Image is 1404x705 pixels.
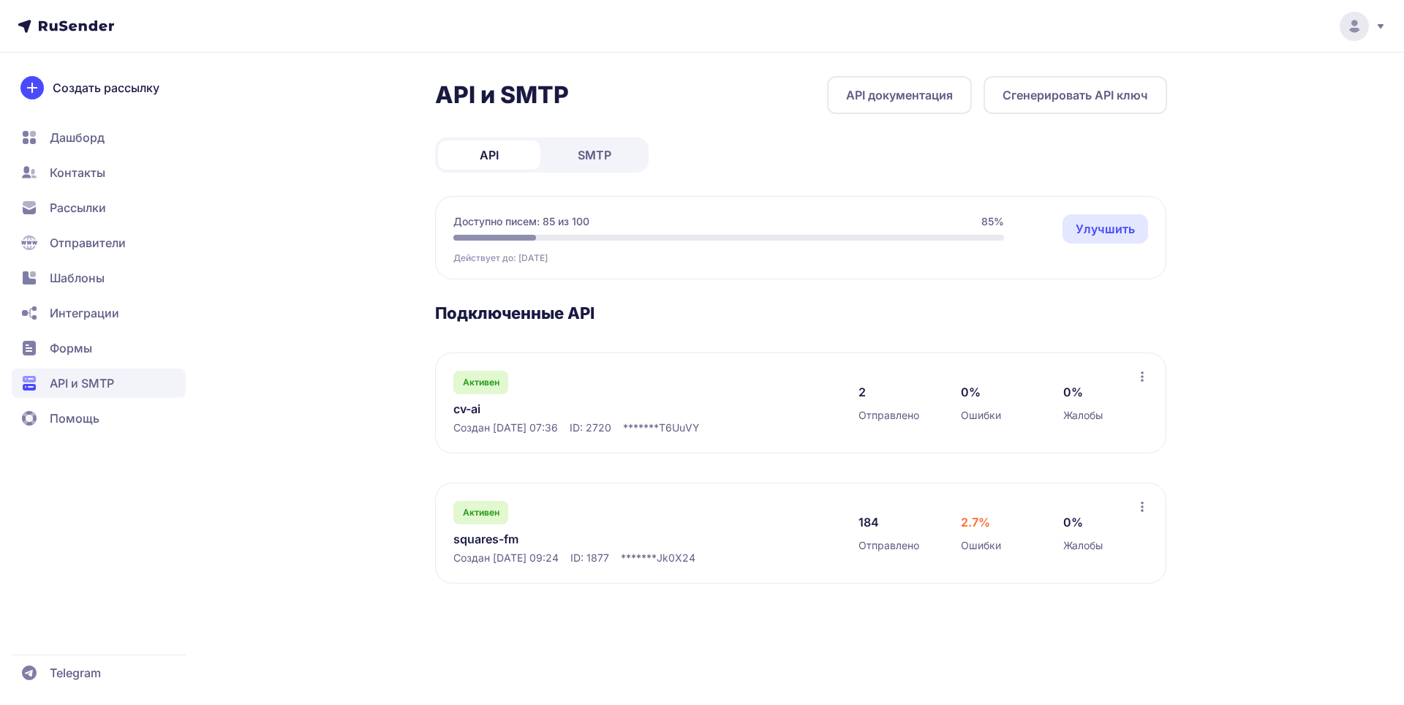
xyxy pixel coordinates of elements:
[480,146,499,164] span: API
[50,374,114,392] span: API и SMTP
[578,146,611,164] span: SMTP
[570,551,609,565] span: ID: 1877
[961,383,981,401] span: 0%
[858,513,879,531] span: 184
[53,79,159,97] span: Создать рассылку
[50,339,92,357] span: Формы
[858,538,919,553] span: Отправлено
[453,400,753,418] a: cv-ai
[1063,513,1083,531] span: 0%
[50,234,126,252] span: Отправители
[50,269,105,287] span: Шаблоны
[453,551,559,565] span: Создан [DATE] 09:24
[1063,538,1103,553] span: Жалобы
[438,140,540,170] a: API
[12,658,186,687] a: Telegram
[543,140,646,170] a: SMTP
[50,164,105,181] span: Контакты
[961,408,1001,423] span: Ошибки
[858,383,866,401] span: 2
[984,76,1167,114] button: Сгенерировать API ключ
[981,214,1004,229] span: 85%
[1063,214,1148,244] a: Улучшить
[827,76,972,114] a: API документация
[435,80,569,110] h2: API и SMTP
[50,410,99,427] span: Помощь
[453,530,753,548] a: squares-fm
[50,199,106,216] span: Рассылки
[50,664,101,682] span: Telegram
[453,421,558,435] span: Создан [DATE] 07:36
[570,421,611,435] span: ID: 2720
[657,551,695,565] span: Jk0X24
[1063,408,1103,423] span: Жалобы
[858,408,919,423] span: Отправлено
[961,513,990,531] span: 2.7%
[50,129,105,146] span: Дашборд
[463,507,499,519] span: Активен
[961,538,1001,553] span: Ошибки
[463,377,499,388] span: Активен
[453,252,548,264] span: Действует до: [DATE]
[435,303,1167,323] h3: Подключенные API
[1063,383,1083,401] span: 0%
[659,421,700,435] span: T6UuVY
[453,214,589,229] span: Доступно писем: 85 из 100
[50,304,119,322] span: Интеграции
